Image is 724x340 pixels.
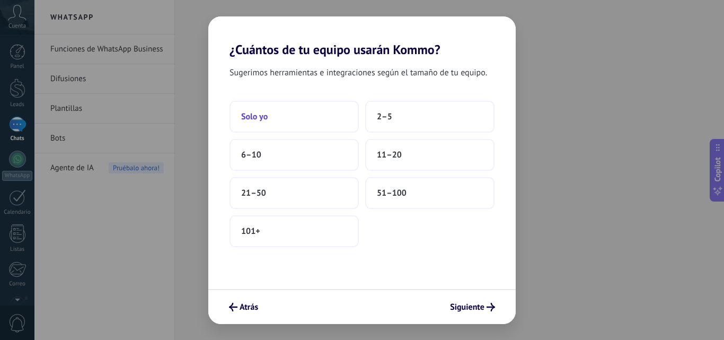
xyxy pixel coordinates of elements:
button: 6–10 [229,139,359,171]
button: 51–100 [365,177,495,209]
span: Atrás [240,303,258,311]
button: 2–5 [365,101,495,133]
button: Siguiente [445,298,500,316]
span: 6–10 [241,150,261,160]
span: Sugerimos herramientas e integraciones según el tamaño de tu equipo. [229,66,487,80]
button: Solo yo [229,101,359,133]
span: 2–5 [377,111,392,122]
h2: ¿Cuántos de tu equipo usarán Kommo? [208,16,516,57]
span: 101+ [241,226,260,237]
span: 21–50 [241,188,266,198]
button: 21–50 [229,177,359,209]
button: Atrás [224,298,263,316]
button: 11–20 [365,139,495,171]
span: Solo yo [241,111,268,122]
span: 51–100 [377,188,407,198]
span: Siguiente [450,303,484,311]
span: 11–20 [377,150,402,160]
button: 101+ [229,215,359,247]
